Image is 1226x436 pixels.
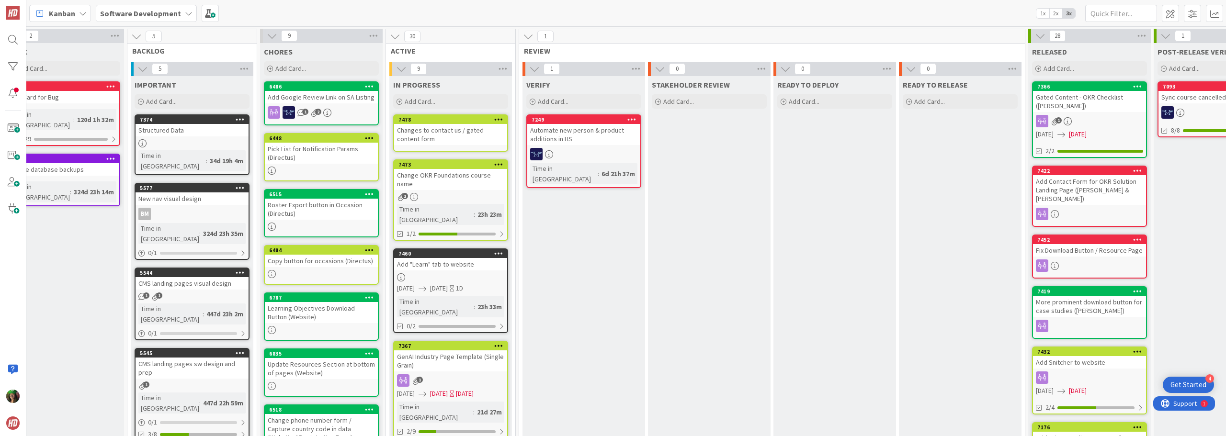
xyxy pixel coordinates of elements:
div: 6515Roster Export button in Occasion (Directus) [265,190,378,220]
div: 7419 [1033,287,1146,296]
div: Open Get Started checklist, remaining modules: 4 [1163,377,1214,393]
span: 1x [1036,9,1049,18]
div: BM [138,208,151,220]
span: Add Card... [789,97,819,106]
div: 7422 [1033,167,1146,175]
div: Change OKR Foundations course name [394,169,507,190]
span: 0 / 1 [148,328,157,338]
div: [DATE] [456,389,474,399]
span: VERIFY [526,80,550,89]
div: 7460 [394,249,507,258]
span: 0 [795,63,811,75]
div: 0/1 [136,247,249,259]
span: 1 [143,292,149,299]
img: Visit kanbanzone.com [6,6,20,20]
div: GenAI Industry Page Template (Single Grain) [394,350,507,371]
div: Time in [GEOGRAPHIC_DATA] [397,296,474,317]
div: 7367GenAI Industry Page Template (Single Grain) [394,342,507,371]
div: 6484 [269,247,378,254]
div: 7249Automate new person & product additions in HS [527,115,640,145]
a: 7366Gated Content - OKR Checklist ([PERSON_NAME])[DATE][DATE]2/2 [1032,81,1147,158]
a: 6835Update Resources Section at bottom of pages (Website) [264,348,379,397]
div: 7149 [6,82,119,91]
div: 6d 21h 37m [599,168,637,179]
div: 447d 22h 59m [201,398,246,408]
div: 7473 [398,161,507,168]
span: 0 [920,63,936,75]
span: 2x [1049,9,1062,18]
div: Time in [GEOGRAPHIC_DATA] [9,109,73,130]
span: 2 [23,30,39,42]
a: 6787Learning Objectives Download Button (Website) [264,292,379,341]
span: 0 [669,63,685,75]
div: 6376 [6,155,119,163]
div: 7367 [398,343,507,349]
div: Fix Download Button / Resource Page [1033,244,1146,257]
div: 7473 [394,160,507,169]
div: Time in [GEOGRAPHIC_DATA] [9,181,70,202]
a: 5544CMS landing pages visual designTime in [GEOGRAPHIC_DATA]:447d 23h 2m0/1 [135,268,250,340]
span: 0 / 1 [148,417,157,427]
div: 7374Structured Data [136,115,249,136]
div: Time in [GEOGRAPHIC_DATA] [138,223,199,244]
div: Changes to contact us / gated content form [394,124,507,145]
div: 34d 19h 4m [207,156,246,166]
a: 6448Pick List for Notification Params (Directus) [264,133,379,181]
span: 2 [315,109,321,115]
span: 1 [302,109,308,115]
div: 21d 27m [475,407,504,417]
span: [DATE] [1036,129,1054,139]
span: Kanban [49,8,75,19]
div: Add Google Review Link on SA Listing [265,91,378,103]
div: 6376 [11,156,119,162]
span: CHORES [264,47,293,56]
div: 7366 [1037,83,1146,90]
div: CMS landing pages sw design and prep [136,358,249,379]
div: 6787 [269,294,378,301]
span: 0 / 1 [148,248,157,258]
div: Update Resources Section at bottom of pages (Website) [265,358,378,379]
div: 5544 [136,268,249,277]
div: 5577New nav visual design [136,184,249,205]
span: [DATE] [430,389,448,399]
div: 4 [1205,374,1214,383]
div: 7452Fix Download Button / Resource Page [1033,235,1146,257]
span: STAKEHOLDER REVIEW [652,80,730,89]
div: Test Card for Bug [6,91,119,103]
a: 7374Structured DataTime in [GEOGRAPHIC_DATA]:34d 19h 4m [135,114,250,175]
span: [DATE] [1036,386,1054,396]
span: [DATE] [1069,129,1087,139]
div: 23h 23m [475,209,504,220]
div: 6484 [265,246,378,255]
span: 1 [417,377,423,383]
span: Add Card... [1169,64,1200,73]
div: 6835Update Resources Section at bottom of pages (Website) [265,349,378,379]
span: 1 [537,31,554,42]
div: CMS landing pages visual design [136,277,249,290]
div: 7419 [1037,288,1146,295]
div: 6448 [265,134,378,143]
span: 9 [410,63,427,75]
div: 7366Gated Content - OKR Checklist ([PERSON_NAME]) [1033,82,1146,112]
span: : [203,309,204,319]
span: Add Card... [1044,64,1074,73]
div: 7460 [398,250,507,257]
div: 6448 [269,135,378,142]
div: Offsite database backups [6,163,119,176]
div: 7249 [532,116,640,123]
div: 6787Learning Objectives Download Button (Website) [265,293,378,323]
div: Gated Content - OKR Checklist ([PERSON_NAME]) [1033,91,1146,112]
div: 6515 [265,190,378,199]
div: 6486 [269,83,378,90]
span: : [73,114,75,125]
div: 0/1 [136,416,249,428]
a: 7478Changes to contact us / gated content form [393,114,508,152]
span: : [70,187,71,197]
a: 6486Add Google Review Link on SA ListingMH [264,81,379,125]
span: 5 [146,31,162,42]
a: 7452Fix Download Button / Resource Page [1032,235,1147,279]
div: Time in [GEOGRAPHIC_DATA] [138,150,206,171]
div: Add Snitcher to website [1033,356,1146,369]
div: 7432 [1037,348,1146,355]
div: New nav visual design [136,192,249,205]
